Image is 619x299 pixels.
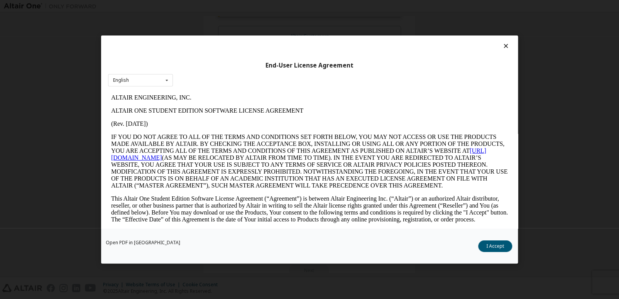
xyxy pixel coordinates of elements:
a: [URL][DOMAIN_NAME] [3,56,378,70]
button: I Accept [478,240,512,252]
p: This Altair One Student Edition Software License Agreement (“Agreement”) is between Altair Engine... [3,104,400,132]
p: IF YOU DO NOT AGREE TO ALL OF THE TERMS AND CONDITIONS SET FORTH BELOW, YOU MAY NOT ACCESS OR USE... [3,42,400,98]
div: End-User License Agreement [108,62,511,69]
div: English [113,78,129,83]
p: ALTAIR ENGINEERING, INC. [3,3,400,10]
a: Open PDF in [GEOGRAPHIC_DATA] [106,240,180,245]
p: (Rev. [DATE]) [3,29,400,36]
p: ALTAIR ONE STUDENT EDITION SOFTWARE LICENSE AGREEMENT [3,16,400,23]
